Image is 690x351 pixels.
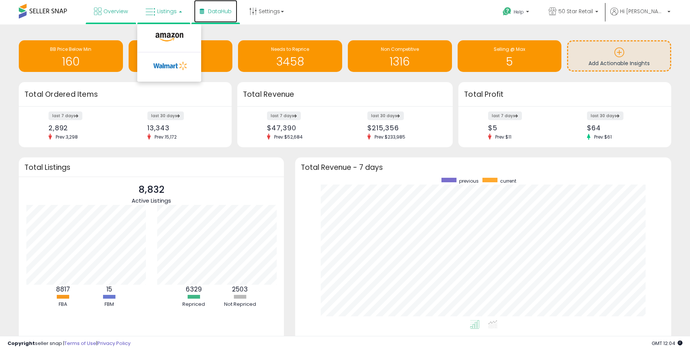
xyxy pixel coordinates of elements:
a: Hi [PERSON_NAME] [610,8,670,24]
span: Active Listings [132,197,171,204]
div: 13,343 [147,124,218,132]
span: 2025-10-8 12:04 GMT [652,340,682,347]
a: Selling @ Max 5 [458,40,562,72]
p: 8,832 [132,183,171,197]
div: seller snap | | [8,340,130,347]
label: last 7 days [488,111,522,120]
span: Prev: $61 [590,134,616,140]
span: 50 Star Retail [558,8,593,15]
a: Terms of Use [64,340,96,347]
h1: 1316 [352,55,448,68]
h1: 160 [23,55,119,68]
div: Repriced [171,301,216,308]
label: last 30 days [367,111,404,120]
div: FBM [86,301,132,308]
b: 15 [106,285,112,294]
div: Not Repriced [217,301,262,308]
h3: Total Revenue [243,89,447,100]
b: 6329 [186,285,202,294]
h3: Total Ordered Items [24,89,226,100]
div: $64 [587,124,658,132]
span: Help [514,9,524,15]
strong: Copyright [8,340,35,347]
h3: Total Listings [24,165,278,170]
a: Privacy Policy [97,340,130,347]
span: Prev: 3,298 [52,134,82,140]
label: last 30 days [147,111,184,120]
span: Prev: $52,684 [270,134,306,140]
span: Non Competitive [381,46,419,52]
h1: 3458 [242,55,338,68]
label: last 7 days [267,111,301,120]
span: Prev: $11 [491,134,515,140]
span: previous [459,178,479,184]
i: Get Help [502,7,512,16]
a: Inventory Age 339 [129,40,233,72]
span: current [500,178,516,184]
h3: Total Profit [464,89,666,100]
label: last 30 days [587,111,623,120]
h1: 339 [132,55,229,68]
a: Needs to Reprice 3458 [238,40,342,72]
b: 8817 [56,285,70,294]
a: Non Competitive 1316 [348,40,452,72]
div: FBA [40,301,85,308]
span: Listings [157,8,177,15]
h3: Total Revenue - 7 days [301,165,666,170]
h1: 5 [461,55,558,68]
span: DataHub [208,8,232,15]
span: Overview [103,8,128,15]
span: Prev: $233,985 [371,134,409,140]
div: $5 [488,124,559,132]
span: BB Price Below Min [50,46,91,52]
span: Needs to Reprice [271,46,309,52]
label: last 7 days [49,111,82,120]
a: Add Actionable Insights [568,41,670,70]
span: Hi [PERSON_NAME] [620,8,665,15]
div: 2,892 [49,124,120,132]
a: Help [497,1,537,24]
span: Add Actionable Insights [588,60,650,67]
b: 2503 [232,285,248,294]
div: $215,356 [367,124,440,132]
a: BB Price Below Min 160 [19,40,123,72]
div: $47,390 [267,124,339,132]
span: Selling @ Max [494,46,525,52]
span: Prev: 15,172 [151,134,180,140]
